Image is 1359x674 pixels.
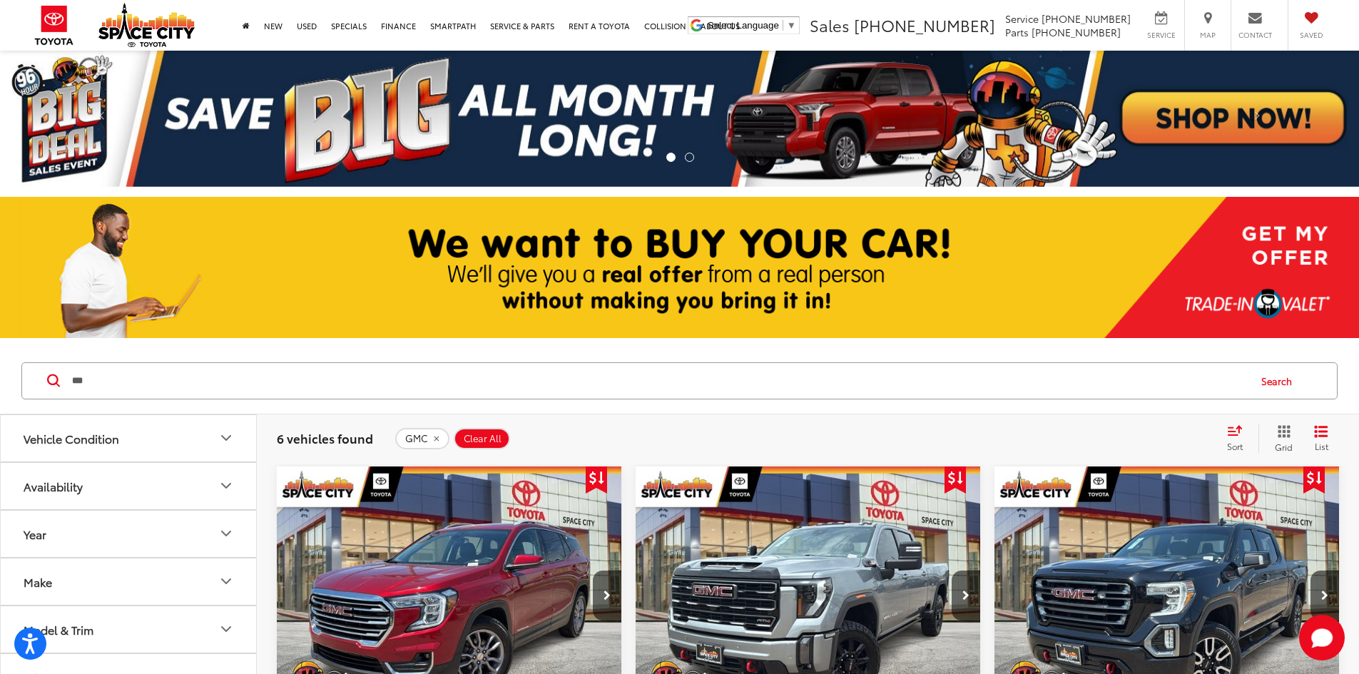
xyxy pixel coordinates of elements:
div: Model & Trim [218,621,235,638]
div: Model & Trim [24,623,93,636]
span: Get Price Drop Alert [1303,466,1325,494]
span: ​ [783,20,783,31]
span: Sort [1227,440,1243,452]
button: Next image [952,571,980,621]
span: Get Price Drop Alert [586,466,607,494]
div: Year [218,525,235,542]
span: ▼ [787,20,796,31]
button: Next image [1310,571,1339,621]
button: Clear All [454,428,510,449]
span: Service [1005,11,1039,26]
button: Grid View [1258,424,1303,453]
input: Search by Make, Model, or Keyword [71,364,1248,398]
span: 6 vehicles found [277,429,373,446]
span: Saved [1296,30,1327,40]
span: Sales [810,14,850,36]
div: Vehicle Condition [24,432,119,445]
div: Make [218,573,235,590]
span: Service [1145,30,1177,40]
button: AvailabilityAvailability [1,463,258,509]
div: Year [24,527,46,541]
span: [PHONE_NUMBER] [1032,25,1121,39]
span: [PHONE_NUMBER] [1042,11,1131,26]
svg: Start Chat [1299,615,1345,660]
button: Model & TrimModel & Trim [1,606,258,653]
span: Parts [1005,25,1029,39]
div: Vehicle Condition [218,429,235,446]
span: Contact [1238,30,1272,40]
div: Availability [218,477,235,494]
button: List View [1303,424,1339,453]
a: Select Language​ [708,20,796,31]
div: Availability [24,479,83,493]
button: YearYear [1,511,258,557]
span: Get Price Drop Alert [945,466,966,494]
span: Clear All [464,433,502,444]
span: [PHONE_NUMBER] [854,14,995,36]
span: Grid [1275,441,1293,453]
span: List [1314,440,1328,452]
span: Select Language [708,20,779,31]
button: Toggle Chat Window [1299,615,1345,660]
button: MakeMake [1,558,258,605]
button: Next image [593,571,621,621]
button: Select sort value [1220,424,1258,453]
button: Search [1248,363,1313,399]
div: Make [24,575,52,588]
img: Space City Toyota [98,3,195,47]
span: GMC [405,433,427,444]
button: remove GMC [395,428,449,449]
button: Vehicle ConditionVehicle Condition [1,415,258,461]
span: Map [1192,30,1223,40]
